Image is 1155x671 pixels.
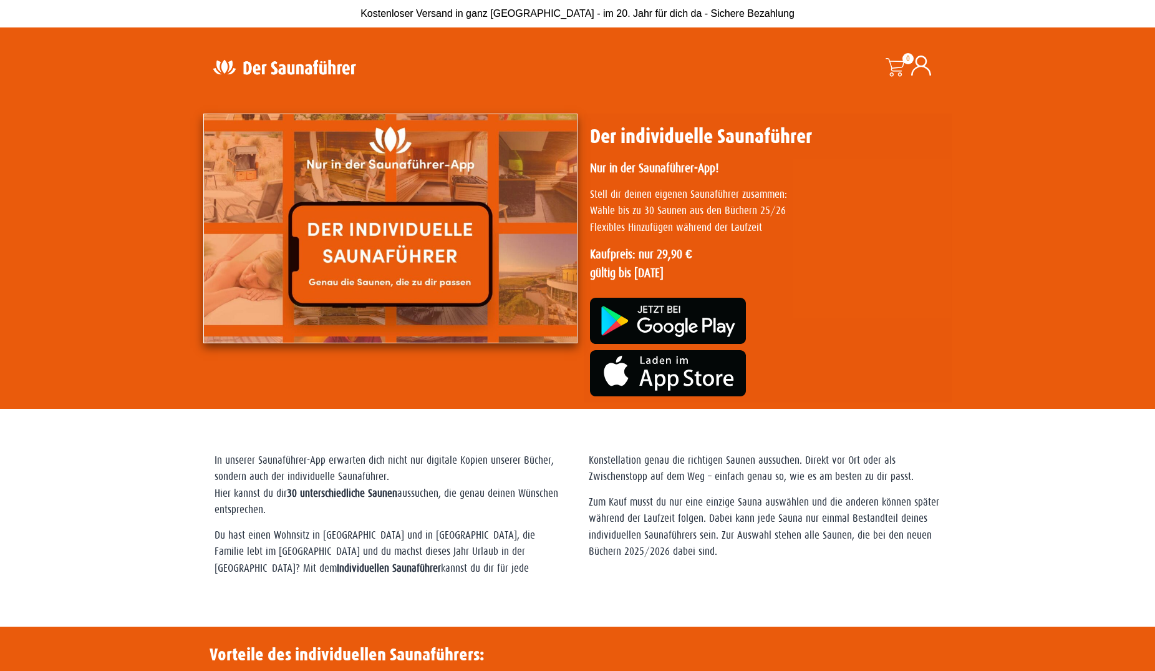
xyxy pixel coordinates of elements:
h1: Der individuelle Saunaführer [590,125,945,149]
p: Zum Kauf musst du nur eine einzige Sauna auswählen und die anderen können später während der Lauf... [589,494,941,561]
span: Kostenloser Versand in ganz [GEOGRAPHIC_DATA] - im 20. Jahr für dich da - Sichere Bezahlung [360,8,795,19]
h3: Vorteile des individuellen Saunaführers: [210,644,485,665]
strong: 30 unterschiedliche Saunen [287,487,397,499]
span: 0 [902,53,914,64]
p: Stell dir deinen eigenen Saunaführer zusammen: Wähle bis zu 30 Saunen aus den Büchern 25/26 Flexi... [590,187,945,236]
strong: Nur in der Saunaführer-App! [590,161,718,175]
strong: Individuellen Saunaführer [337,562,441,574]
strong: Kaufpreis: nur 29,90 € gültig bis [DATE] [590,247,692,280]
p: In unserer Saunaführer-App erwarten dich nicht nur digitale Kopien unserer Bücher, sondern auch d... [215,453,567,519]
